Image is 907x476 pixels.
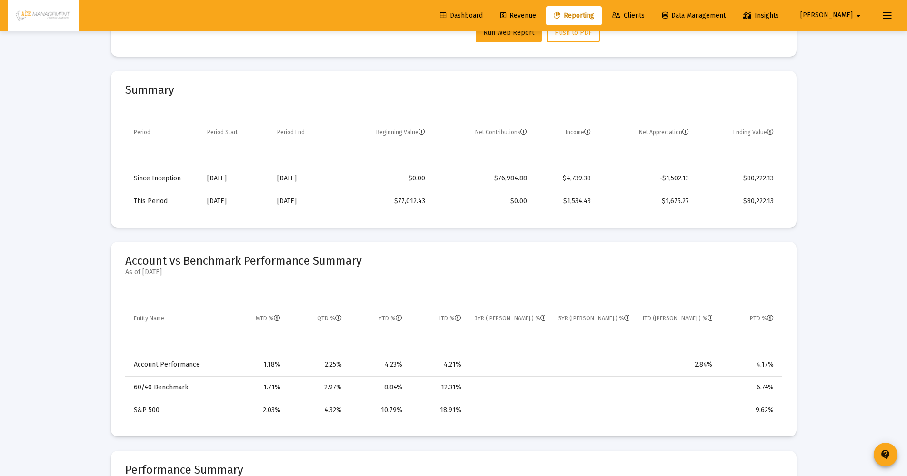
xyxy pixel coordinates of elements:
[598,167,696,190] td: -$1,502.13
[483,29,534,37] span: Run Web Report
[604,6,652,25] a: Clients
[125,465,782,475] mat-card-title: Performance Summary
[750,315,774,322] div: PTD %
[534,190,597,213] td: $1,534.43
[636,307,719,330] td: Column ITD (Ann.) %
[125,85,782,95] mat-card-title: Summary
[566,129,591,136] div: Income
[880,449,891,460] mat-icon: contact_support
[231,360,280,369] div: 1.18%
[355,383,403,392] div: 8.84%
[337,190,432,213] td: $77,012.43
[270,121,337,144] td: Column Period End
[207,197,264,206] div: [DATE]
[789,6,876,25] button: [PERSON_NAME]
[355,360,403,369] div: 4.23%
[726,406,774,415] div: 9.62%
[125,307,225,330] td: Column Entity Name
[294,360,342,369] div: 2.25%
[743,11,779,20] span: Insights
[200,121,270,144] td: Column Period Start
[696,190,782,213] td: $80,222.13
[643,360,712,369] div: 2.84%
[125,376,225,399] td: 60/40 Benchmark
[800,11,853,20] span: [PERSON_NAME]
[468,307,552,330] td: Column 3YR (Ann.) %
[733,129,774,136] div: Ending Value
[409,307,468,330] td: Column ITD %
[432,167,534,190] td: $76,984.88
[125,353,225,376] td: Account Performance
[355,406,403,415] div: 10.79%
[719,307,782,330] td: Column PTD %
[337,121,432,144] td: Column Beginning Value
[125,254,362,268] span: Account vs Benchmark Performance Summary
[277,129,305,136] div: Period End
[736,6,787,25] a: Insights
[294,406,342,415] div: 4.32%
[534,167,597,190] td: $4,739.38
[337,167,432,190] td: $0.00
[612,11,645,20] span: Clients
[317,315,342,322] div: QTD %
[379,315,402,322] div: YTD %
[493,6,544,25] a: Revenue
[294,383,342,392] div: 2.97%
[134,315,164,322] div: Entity Name
[655,6,733,25] a: Data Management
[231,383,280,392] div: 1.71%
[726,360,774,369] div: 4.17%
[643,315,712,322] div: ITD ([PERSON_NAME].) %
[476,23,542,42] button: Run Web Report
[726,383,774,392] div: 6.74%
[432,6,490,25] a: Dashboard
[207,174,264,183] div: [DATE]
[15,6,72,25] img: Dashboard
[125,121,200,144] td: Column Period
[554,11,594,20] span: Reporting
[277,197,330,206] div: [DATE]
[207,129,238,136] div: Period Start
[134,129,150,136] div: Period
[125,399,225,422] td: S&P 500
[639,129,689,136] div: Net Appreciation
[440,11,483,20] span: Dashboard
[598,121,696,144] td: Column Net Appreciation
[125,190,200,213] td: This Period
[277,174,330,183] div: [DATE]
[125,268,362,277] mat-card-subtitle: As of [DATE]
[547,23,600,42] button: Push to PDF
[432,190,534,213] td: $0.00
[416,360,461,369] div: 4.21%
[416,406,461,415] div: 18.91%
[376,129,425,136] div: Beginning Value
[534,121,597,144] td: Column Income
[287,307,349,330] td: Column QTD %
[662,11,726,20] span: Data Management
[432,121,534,144] td: Column Net Contributions
[552,307,636,330] td: Column 5YR (Ann.) %
[125,167,200,190] td: Since Inception
[555,29,592,37] span: Push to PDF
[696,167,782,190] td: $80,222.13
[475,315,546,322] div: 3YR ([PERSON_NAME].) %
[598,190,696,213] td: $1,675.27
[500,11,536,20] span: Revenue
[224,307,287,330] td: Column MTD %
[416,383,461,392] div: 12.31%
[475,129,527,136] div: Net Contributions
[349,307,409,330] td: Column YTD %
[125,285,782,422] div: Data grid
[125,99,782,213] div: Data grid
[256,315,280,322] div: MTD %
[558,315,629,322] div: 5YR ([PERSON_NAME].) %
[546,6,602,25] a: Reporting
[853,6,864,25] mat-icon: arrow_drop_down
[439,315,461,322] div: ITD %
[231,406,280,415] div: 2.03%
[696,121,782,144] td: Column Ending Value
